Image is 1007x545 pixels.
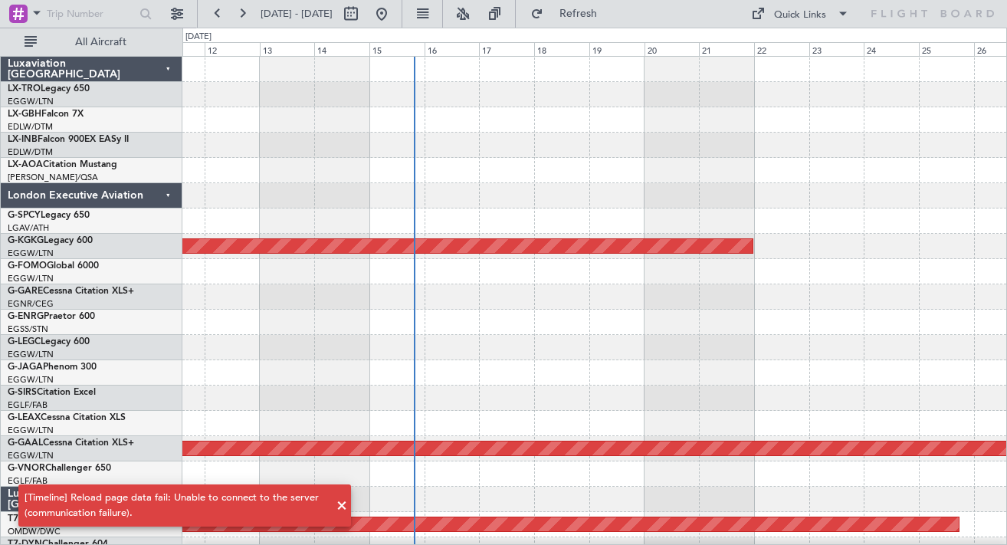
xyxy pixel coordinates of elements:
[8,413,41,422] span: G-LEAX
[8,273,54,284] a: EGGW/LTN
[369,42,425,56] div: 15
[205,42,260,56] div: 12
[8,287,134,296] a: G-GARECessna Citation XLS+
[8,413,126,422] a: G-LEAXCessna Citation XLS
[8,135,38,144] span: LX-INB
[8,84,90,94] a: LX-TROLegacy 650
[8,399,48,411] a: EGLF/FAB
[8,337,90,346] a: G-LEGCLegacy 600
[8,374,54,386] a: EGGW/LTN
[260,42,315,56] div: 13
[864,42,919,56] div: 24
[589,42,645,56] div: 19
[8,450,54,461] a: EGGW/LTN
[8,172,98,183] a: [PERSON_NAME]/QSA
[8,363,43,372] span: G-JAGA
[8,236,93,245] a: G-KGKGLegacy 600
[8,464,45,473] span: G-VNOR
[8,464,111,473] a: G-VNORChallenger 650
[8,287,43,296] span: G-GARE
[8,312,44,321] span: G-ENRG
[699,42,754,56] div: 21
[8,388,37,397] span: G-SIRS
[8,438,134,448] a: G-GAALCessna Citation XLS+
[8,349,54,360] a: EGGW/LTN
[185,31,212,44] div: [DATE]
[8,160,43,169] span: LX-AOA
[40,37,162,48] span: All Aircraft
[8,298,54,310] a: EGNR/CEG
[8,236,44,245] span: G-KGKG
[8,211,90,220] a: G-SPCYLegacy 650
[8,425,54,436] a: EGGW/LTN
[8,438,43,448] span: G-GAAL
[261,7,333,21] span: [DATE] - [DATE]
[8,261,99,271] a: G-FOMOGlobal 6000
[25,491,328,520] div: [Timeline] Reload page data fail: Unable to connect to the server (communication failure).
[8,261,47,271] span: G-FOMO
[534,42,589,56] div: 18
[8,222,49,234] a: LGAV/ATH
[8,110,41,119] span: LX-GBH
[8,96,54,107] a: EGGW/LTN
[754,42,809,56] div: 22
[8,160,117,169] a: LX-AOACitation Mustang
[8,110,84,119] a: LX-GBHFalcon 7X
[314,42,369,56] div: 14
[425,42,480,56] div: 16
[8,248,54,259] a: EGGW/LTN
[8,312,95,321] a: G-ENRGPraetor 600
[743,2,857,26] button: Quick Links
[546,8,611,19] span: Refresh
[8,211,41,220] span: G-SPCY
[919,42,974,56] div: 25
[8,337,41,346] span: G-LEGC
[479,42,534,56] div: 17
[523,2,615,26] button: Refresh
[8,135,129,144] a: LX-INBFalcon 900EX EASy II
[774,8,826,23] div: Quick Links
[809,42,864,56] div: 23
[645,42,700,56] div: 20
[8,121,53,133] a: EDLW/DTM
[47,2,135,25] input: Trip Number
[8,84,41,94] span: LX-TRO
[8,363,97,372] a: G-JAGAPhenom 300
[8,388,96,397] a: G-SIRSCitation Excel
[8,146,53,158] a: EDLW/DTM
[8,323,48,335] a: EGSS/STN
[17,30,166,54] button: All Aircraft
